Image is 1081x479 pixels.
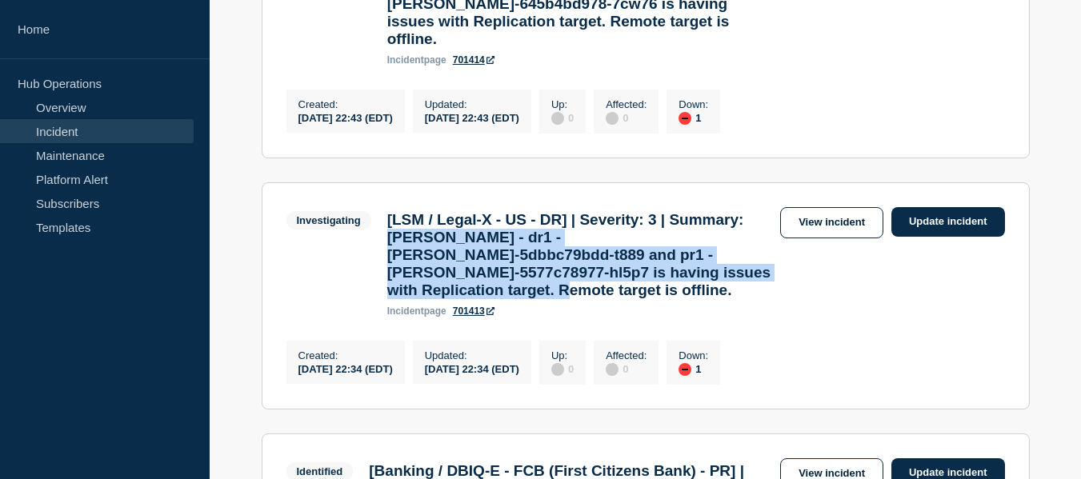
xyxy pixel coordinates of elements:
div: 0 [551,110,574,125]
p: Down : [679,98,708,110]
a: Update incident [891,207,1005,237]
a: 701414 [453,54,494,66]
p: page [387,305,446,317]
div: [DATE] 22:43 (EDT) [425,110,519,124]
div: 1 [679,361,708,376]
a: View incident [780,207,883,238]
div: 1 [679,110,708,125]
div: [DATE] 22:43 (EDT) [298,110,393,124]
p: Updated : [425,349,519,361]
div: [DATE] 22:34 (EDT) [425,361,519,375]
div: [DATE] 22:34 (EDT) [298,361,393,375]
div: 0 [606,110,647,125]
div: disabled [551,363,564,376]
div: 0 [551,361,574,376]
p: page [387,54,446,66]
div: down [679,112,691,125]
p: Up : [551,349,574,361]
span: incident [387,54,424,66]
div: disabled [606,112,619,125]
p: Up : [551,98,574,110]
p: Affected : [606,349,647,361]
a: 701413 [453,305,494,317]
p: Affected : [606,98,647,110]
span: incident [387,305,424,317]
p: Created : [298,349,393,361]
h3: [LSM / Legal-X - US - DR] | Severity: 3 | Summary: [PERSON_NAME] - dr1 - [PERSON_NAME]-5dbbc79bdd... [387,211,772,299]
div: 0 [606,361,647,376]
div: disabled [606,363,619,376]
div: disabled [551,112,564,125]
div: down [679,363,691,376]
p: Updated : [425,98,519,110]
span: Investigating [286,211,371,230]
p: Created : [298,98,393,110]
p: Down : [679,349,708,361]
